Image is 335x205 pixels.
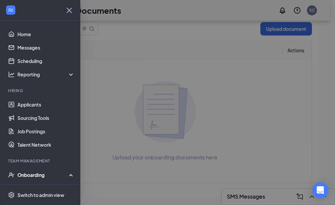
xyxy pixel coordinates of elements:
a: Scheduling [17,54,75,68]
div: Team Management [8,158,73,164]
div: Reporting [17,71,75,78]
svg: Cross [64,5,75,16]
div: Onboarding [17,172,69,178]
svg: Analysis [8,71,15,78]
a: Sourcing Tools [17,111,75,125]
svg: Settings [8,192,15,198]
a: Talent Network [17,138,75,151]
svg: UserCheck [8,172,15,178]
a: Messages [17,41,75,54]
a: Applicants [17,98,75,111]
div: Switch to admin view [17,192,64,198]
a: Job Postings [17,125,75,138]
a: Overview [17,182,75,195]
svg: WorkstreamLogo [7,7,14,13]
a: Home [17,27,75,41]
div: Open Intercom Messenger [312,182,328,198]
div: Hiring [8,88,73,93]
